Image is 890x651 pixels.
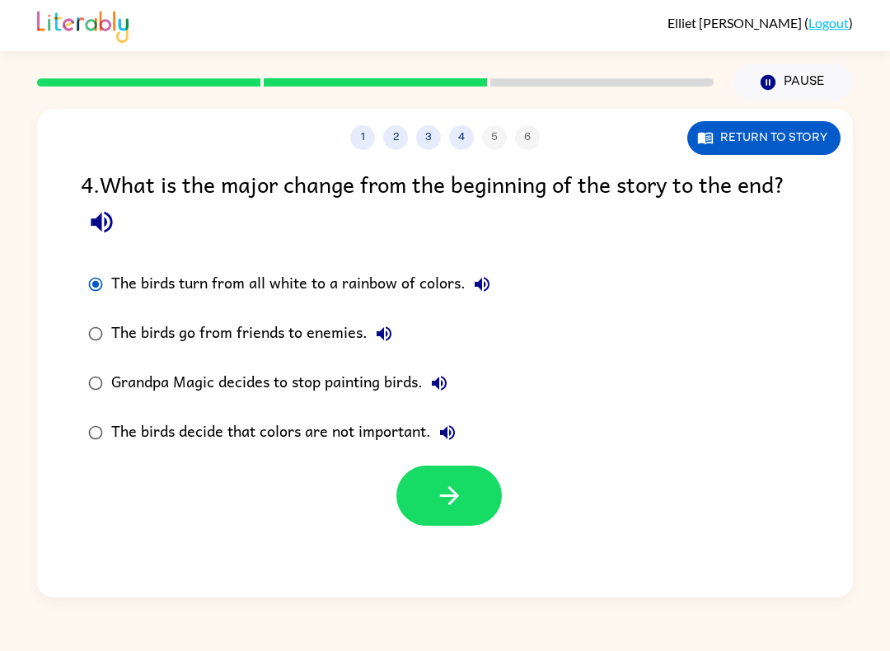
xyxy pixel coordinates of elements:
[111,416,464,449] div: The birds decide that colors are not important.
[37,7,129,43] img: Literably
[733,63,853,101] button: Pause
[667,15,853,30] div: ( )
[416,125,441,150] button: 3
[350,125,375,150] button: 1
[449,125,474,150] button: 4
[111,367,456,400] div: Grandpa Magic decides to stop painting birds.
[423,367,456,400] button: Grandpa Magic decides to stop painting birds.
[687,121,841,155] button: Return to story
[81,166,809,243] div: 4 . What is the major change from the beginning of the story to the end?
[466,268,499,301] button: The birds turn from all white to a rainbow of colors.
[368,317,400,350] button: The birds go from friends to enemies.
[431,416,464,449] button: The birds decide that colors are not important.
[383,125,408,150] button: 2
[111,317,400,350] div: The birds go from friends to enemies.
[111,268,499,301] div: The birds turn from all white to a rainbow of colors.
[667,15,804,30] span: Elliet [PERSON_NAME]
[808,15,849,30] a: Logout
